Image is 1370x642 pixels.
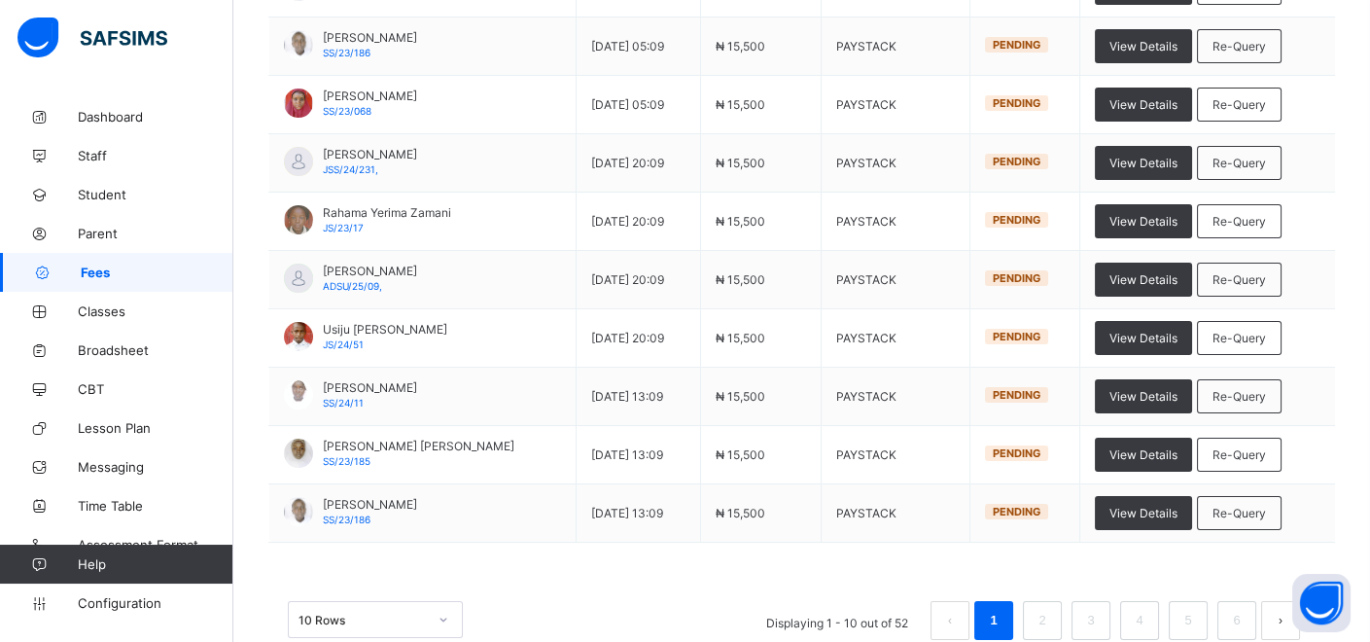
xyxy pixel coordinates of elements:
li: 5 [1169,601,1208,640]
span: SS/23/185 [323,455,370,467]
span: JSS/24/231, [323,163,378,175]
td: PAYSTACK [821,368,969,426]
span: Re-Query [1212,156,1266,170]
span: Pending [993,96,1040,110]
span: ₦ 15,500 [716,331,765,345]
span: Parent [78,226,233,241]
td: [DATE] 13:09 [576,484,700,543]
span: Usiju [PERSON_NAME] [323,322,447,337]
span: Re-Query [1212,272,1266,287]
span: View Details [1109,39,1177,53]
span: Rahama Yerima Zamani [323,205,451,220]
li: 6 [1217,601,1256,640]
td: [DATE] 05:09 [576,76,700,134]
span: JS/24/51 [323,339,364,350]
span: [PERSON_NAME] [323,147,417,161]
span: ₦ 15,500 [716,389,765,404]
a: 4 [1130,608,1148,633]
span: View Details [1109,272,1177,287]
td: [DATE] 20:09 [576,309,700,368]
span: View Details [1109,214,1177,229]
span: ₦ 15,500 [716,214,765,229]
span: View Details [1109,506,1177,520]
td: [DATE] 20:09 [576,251,700,309]
span: ₦ 15,500 [716,506,765,520]
button: Open asap [1292,574,1351,632]
li: 上一页 [931,601,969,640]
span: Broadsheet [78,342,233,358]
span: View Details [1109,331,1177,345]
span: ₦ 15,500 [716,39,765,53]
span: Re-Query [1212,97,1266,112]
span: Re-Query [1212,506,1266,520]
li: 1 [974,601,1013,640]
span: SS/23/068 [323,105,371,117]
td: [DATE] 13:09 [576,426,700,484]
span: Configuration [78,595,232,611]
span: ₦ 15,500 [716,272,765,287]
td: PAYSTACK [821,76,969,134]
span: Pending [993,271,1040,285]
span: ₦ 15,500 [716,97,765,112]
span: Re-Query [1212,214,1266,229]
li: 2 [1023,601,1062,640]
span: Pending [993,330,1040,343]
li: 3 [1071,601,1110,640]
span: Time Table [78,498,233,514]
span: SS/23/186 [323,514,370,525]
span: Lesson Plan [78,420,233,436]
li: Displaying 1 - 10 out of 52 [752,601,923,640]
span: View Details [1109,97,1177,112]
td: PAYSTACK [821,134,969,193]
span: ADSU/25/09, [323,280,382,292]
span: JS/23/17 [323,222,364,233]
td: PAYSTACK [821,484,969,543]
button: prev page [931,601,969,640]
td: PAYSTACK [821,251,969,309]
span: Re-Query [1212,39,1266,53]
span: SS/24/11 [323,397,364,409]
a: 1 [984,608,1002,633]
li: 下一页 [1261,601,1300,640]
span: Fees [81,265,233,280]
span: Pending [993,446,1040,460]
span: Student [78,187,233,202]
span: ₦ 15,500 [716,156,765,170]
td: PAYSTACK [821,193,969,251]
span: [PERSON_NAME] [323,497,417,512]
span: [PERSON_NAME] [323,380,417,395]
span: Pending [993,38,1040,52]
span: SS/23/186 [323,47,370,58]
span: Help [78,556,232,572]
td: [DATE] 05:09 [576,18,700,76]
span: CBT [78,381,233,397]
span: View Details [1109,156,1177,170]
div: 10 Rows [299,613,427,627]
span: Re-Query [1212,447,1266,462]
td: PAYSTACK [821,309,969,368]
span: View Details [1109,389,1177,404]
img: safsims [18,18,167,58]
span: Pending [993,155,1040,168]
li: 4 [1120,601,1159,640]
a: 5 [1178,608,1197,633]
span: Pending [993,505,1040,518]
span: Assessment Format [78,537,233,553]
a: 6 [1227,608,1246,633]
span: [PERSON_NAME] [323,264,417,278]
span: ₦ 15,500 [716,447,765,462]
span: [PERSON_NAME] [323,89,417,103]
span: View Details [1109,447,1177,462]
button: next page [1261,601,1300,640]
a: 2 [1033,608,1051,633]
span: Pending [993,388,1040,402]
span: Messaging [78,459,233,475]
span: [PERSON_NAME] [PERSON_NAME] [323,439,514,453]
td: PAYSTACK [821,426,969,484]
span: Re-Query [1212,389,1266,404]
td: [DATE] 20:09 [576,193,700,251]
td: PAYSTACK [821,18,969,76]
span: [PERSON_NAME] [323,30,417,45]
span: Dashboard [78,109,233,125]
span: Staff [78,148,233,163]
